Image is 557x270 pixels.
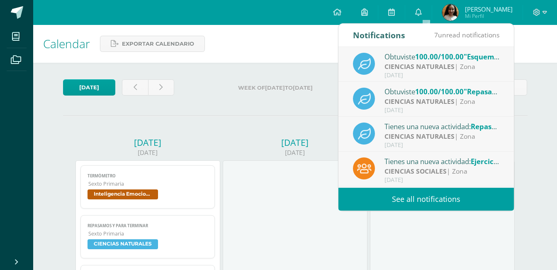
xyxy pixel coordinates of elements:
span: Mi Perfil [465,12,513,20]
strong: CIENCIAS SOCIALES [384,167,447,176]
span: 7 [434,30,438,39]
div: [DATE] [384,177,500,184]
span: Exportar calendario [122,36,194,52]
strong: CIENCIAS NATURALES [384,97,455,106]
span: 100.00/100.00 [415,87,464,96]
div: [DATE] [75,137,220,148]
img: 4bf7502f79f0740e24f6b79b054e4c13.png [442,4,459,21]
span: [PERSON_NAME] [465,5,513,13]
a: [DATE] [63,79,115,96]
label: Week of to [181,79,370,96]
div: Obtuviste en [384,86,500,97]
div: [DATE] [384,72,500,79]
div: [DATE] [223,148,367,157]
div: Tienes una nueva actividad: [384,156,500,167]
a: TermómetroSexto PrimariaInteligencia Emocional [80,165,215,209]
div: Obtuviste en [384,51,500,62]
span: CIENCIAS NATURALES [88,239,158,249]
strong: [DATE] [265,85,285,91]
div: Notifications [353,24,405,47]
a: See all notifications [338,188,514,211]
div: [DATE] [384,107,500,114]
strong: CIENCIAS NATURALES [384,62,455,71]
strong: [DATE] [293,85,313,91]
span: Inteligencia Emocional [88,189,158,199]
div: [DATE] [384,142,500,149]
span: unread notifications [434,30,499,39]
span: Calendar [43,36,90,52]
div: | Zona [384,167,500,176]
span: Sexto Primaria [88,230,208,237]
div: [DATE] [75,148,220,157]
span: Ejercicios [471,157,503,166]
a: Exportar calendario [100,36,205,52]
span: 100.00/100.00 [415,52,464,61]
span: "Esquemas" [464,52,505,61]
span: Repasamos y para terminar [88,223,208,228]
span: Termómetro [88,173,208,179]
strong: CIENCIAS NATURALES [384,132,455,141]
div: | Zona [384,132,500,141]
div: Tienes una nueva actividad: [384,121,500,132]
div: | Zona [384,97,500,106]
div: | Zona [384,62,500,71]
div: [DATE] [223,137,367,148]
span: Sexto Primaria [88,180,208,187]
a: Repasamos y para terminarSexto PrimariaCIENCIAS NATURALES [80,215,215,258]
